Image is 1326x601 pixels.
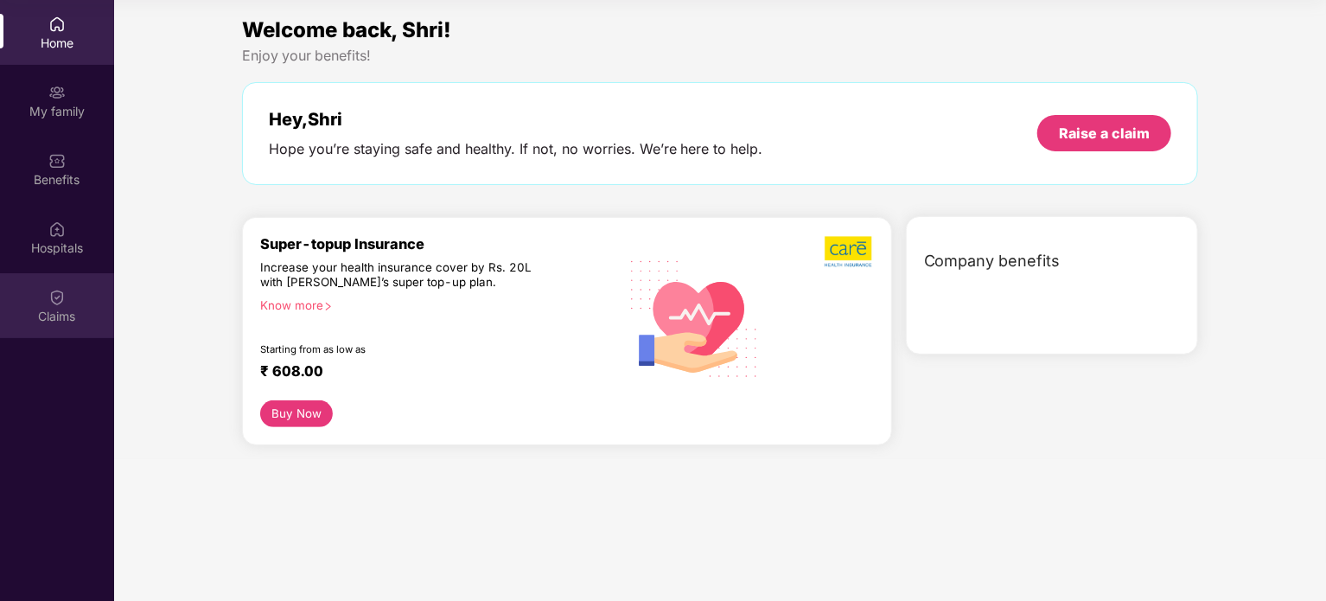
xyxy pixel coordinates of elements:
[260,343,545,355] div: Starting from as low as
[48,221,66,238] img: svg+xml;base64,PHN2ZyBpZD0iSG9zcGl0YWxzIiB4bWxucz0iaHR0cDovL3d3dy53My5vcmcvMjAwMC9zdmciIHdpZHRoPS...
[323,302,333,311] span: right
[260,260,544,291] div: Increase your health insurance cover by Rs. 20L with [PERSON_NAME]’s super top-up plan.
[48,16,66,33] img: svg+xml;base64,PHN2ZyBpZD0iSG9tZSIgeG1sbnM9Imh0dHA6Ly93d3cudzMub3JnLzIwMDAvc3ZnIiB3aWR0aD0iMjAiIG...
[269,109,763,130] div: Hey, Shri
[260,362,601,383] div: ₹ 608.00
[48,84,66,101] img: svg+xml;base64,PHN2ZyB3aWR0aD0iMjAiIGhlaWdodD0iMjAiIHZpZXdCb3g9IjAgMCAyMCAyMCIgZmlsbD0ibm9uZSIgeG...
[48,289,66,306] img: svg+xml;base64,PHN2ZyBpZD0iQ2xhaW0iIHhtbG5zPSJodHRwOi8vd3d3LnczLm9yZy8yMDAwL3N2ZyIgd2lkdGg9IjIwIi...
[242,17,451,42] span: Welcome back, Shri!
[260,298,608,310] div: Know more
[260,235,618,253] div: Super-topup Insurance
[618,240,772,396] img: svg+xml;base64,PHN2ZyB4bWxucz0iaHR0cDovL3d3dy53My5vcmcvMjAwMC9zdmciIHhtbG5zOnhsaW5rPSJodHRwOi8vd3...
[260,400,334,427] button: Buy Now
[924,249,1061,273] span: Company benefits
[1059,124,1150,143] div: Raise a claim
[269,140,763,158] div: Hope you’re staying safe and healthy. If not, no worries. We’re here to help.
[48,152,66,169] img: svg+xml;base64,PHN2ZyBpZD0iQmVuZWZpdHMiIHhtbG5zPSJodHRwOi8vd3d3LnczLm9yZy8yMDAwL3N2ZyIgd2lkdGg9Ij...
[825,235,874,268] img: b5dec4f62d2307b9de63beb79f102df3.png
[242,47,1199,65] div: Enjoy your benefits!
